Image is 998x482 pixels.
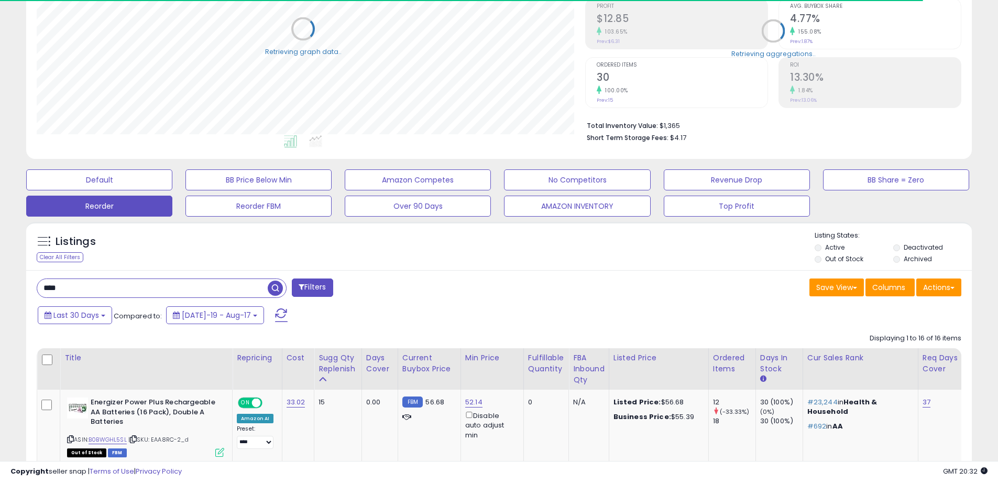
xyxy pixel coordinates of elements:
div: ASIN: [67,398,224,456]
div: Days Cover [366,352,393,374]
strong: Copyright [10,466,49,476]
button: Save View [809,279,864,296]
span: Last 30 Days [53,310,99,320]
button: Revenue Drop [664,169,810,190]
div: $55.39 [613,412,700,422]
b: Energizer Power Plus Rechargeable AA Batteries (16 Pack), Double A Batteries [91,398,218,430]
button: BB Share = Zero [823,169,969,190]
small: (0%) [760,408,775,416]
button: Last 30 Days [38,306,112,324]
div: Ordered Items [713,352,751,374]
th: Please note that this number is a calculation based on your required days of coverage and your ve... [314,348,362,390]
img: 41BD3dzAC8L._SL40_.jpg [67,398,88,419]
div: Listed Price [613,352,704,363]
span: #692 [807,421,827,431]
a: 33.02 [287,397,305,408]
button: Default [26,169,172,190]
span: AA [832,421,843,431]
small: FBM [402,397,423,408]
div: Amazon AI [237,414,273,423]
button: Top Profit [664,196,810,217]
div: N/A [573,398,601,407]
div: Current Buybox Price [402,352,456,374]
div: Title [64,352,228,363]
button: No Competitors [504,169,650,190]
div: Req Days Cover [923,352,961,374]
small: Days In Stock. [760,374,766,384]
div: 0.00 [366,398,390,407]
span: Columns [872,282,905,293]
div: FBA inbound Qty [573,352,605,385]
div: seller snap | | [10,467,182,477]
span: ON [239,399,252,408]
a: B0BWGHL5SL [89,435,127,444]
div: 30 (100%) [760,398,803,407]
button: Actions [916,279,961,296]
p: in [807,398,910,416]
button: Columns [865,279,915,296]
div: 12 [713,398,755,407]
div: 30 (100%) [760,416,803,426]
label: Active [825,243,845,252]
button: Filters [292,279,333,297]
b: Business Price: [613,412,671,422]
a: Privacy Policy [136,466,182,476]
div: Preset: [237,425,274,449]
div: 0 [528,398,561,407]
span: Compared to: [114,311,162,321]
a: 52.14 [465,397,482,408]
button: Reorder [26,196,172,217]
p: in [807,422,910,431]
div: $56.68 [613,398,700,407]
span: 56.68 [425,397,444,407]
span: | SKU: EAA8RC-2_d [128,435,189,444]
button: BB Price Below Min [185,169,332,190]
a: Terms of Use [90,466,134,476]
b: Listed Price: [613,397,661,407]
span: Health & Household [807,397,878,416]
span: All listings that are currently out of stock and unavailable for purchase on Amazon [67,448,106,457]
label: Out of Stock [825,254,863,263]
div: Sugg Qty Replenish [319,352,357,374]
button: [DATE]-19 - Aug-17 [166,306,264,324]
button: Amazon Competes [345,169,491,190]
span: OFF [261,399,278,408]
small: (-33.33%) [720,408,749,416]
h5: Listings [56,234,96,249]
button: AMAZON INVENTORY [504,196,650,217]
div: Disable auto adjust min [465,410,516,440]
span: #23,244 [807,397,838,407]
p: Listing States: [815,231,972,241]
div: 15 [319,398,354,407]
span: [DATE]-19 - Aug-17 [182,310,251,320]
div: Days In Stock [760,352,798,374]
a: 37 [923,397,930,408]
div: Repricing [237,352,278,363]
button: Reorder FBM [185,196,332,217]
div: Retrieving aggregations.. [731,49,816,58]
div: Clear All Filters [37,252,83,262]
span: 2025-09-17 20:32 GMT [943,466,988,476]
div: Retrieving graph data.. [265,47,342,56]
div: Fulfillable Quantity [528,352,564,374]
div: 18 [713,416,755,426]
div: Cur Sales Rank [807,352,914,363]
label: Deactivated [904,243,943,252]
label: Archived [904,254,932,263]
div: Cost [287,352,310,363]
button: Over 90 Days [345,196,491,217]
div: Displaying 1 to 16 of 16 items [870,334,961,344]
span: FBM [108,448,127,457]
div: Min Price [465,352,519,363]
